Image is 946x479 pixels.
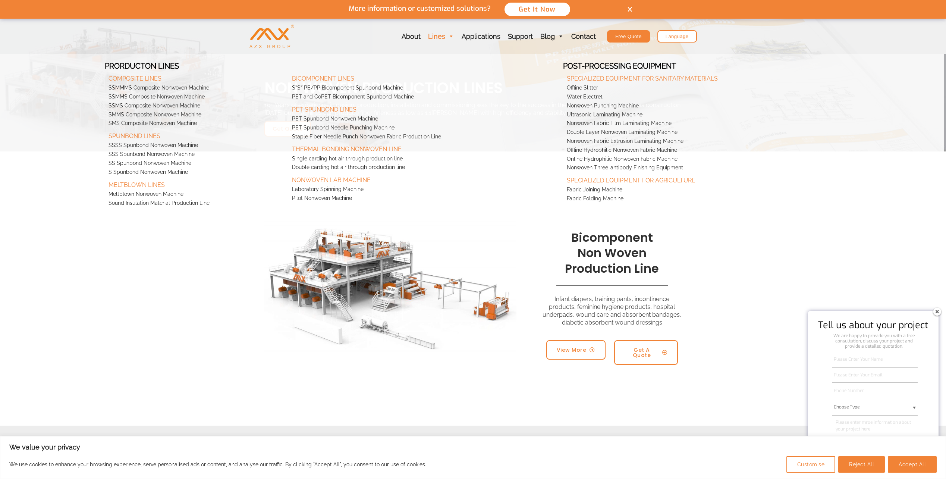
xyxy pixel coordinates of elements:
a: SSMMS Composite Nonwoven Machine [105,93,288,101]
a: SSS Spunbond Nonwoven Machine [105,150,288,159]
a: Water Electret [563,93,838,101]
a: Online Hydrophilic Nonwoven Fabric Machine [563,155,838,164]
a: Nonwoven Fabric Extrusion Laminating Machine [563,137,838,146]
span: Get A Quote [625,347,659,358]
a: AZX Nonwoven Machine [249,32,294,40]
a: PET Spunbond Lines [288,101,563,115]
h4: Prorducton Lines [105,62,288,71]
h2: Bicomponent Non Woven Production Line [543,230,682,276]
a: Applications [458,19,504,54]
a: Contact [568,19,600,54]
a: Laboratory Spinning Machine [288,185,563,194]
a: PET Spunbond Nonwoven Machine [288,115,563,123]
button: Accept All [888,456,937,473]
a: S²S² PE/PP Bicomponent Spunbond Machine [288,84,563,93]
a: SMMS Composite Nonwoven Machine [105,110,288,119]
a: Staple Fiber Needle Punch Nonwoven Fabric Production Line [288,132,563,141]
a: About [398,19,424,54]
a: Fabric Joining Machine [563,185,838,194]
h4: Post-processing Equipment [563,62,838,71]
a: Double carding hot air through production line [288,163,563,172]
p: Infant diapers, training pants, incontinence products, feminine hygiene products, hospital underp... [543,295,682,326]
a: Bicomponent Lines [288,71,563,84]
a: Nonwoven Lab Machine [288,172,563,185]
a: SSMS Composite Nonwoven Machine [105,101,288,110]
a: Nonwoven Punching Machine [563,101,838,110]
a: Composite Lines [105,71,288,84]
a: Specialized Equipment for Sanitary Materials [563,71,838,84]
a: Meltblown Nonwoven Machine [105,190,288,199]
a: Get A Quote [614,340,678,365]
a: Sound Insulation Material Production Line [105,199,288,208]
img: Lines 1 [264,192,516,385]
a: Support [504,19,537,54]
button: Get It Now [504,2,571,17]
a: Blog [537,19,568,54]
a: Thermal Bonding Nonwoven Line [288,141,563,154]
a: Double Layer Nonwoven Laminating Machine [563,128,838,137]
p: More information or customized solutions? [342,4,497,13]
a: Offline Hydrophilic Nonwoven Fabric Machine [563,146,838,155]
a: Spunbond Lines [105,128,288,141]
a: Specialized Equipment for Agriculture [563,172,838,185]
a: Single carding hot air through production line [288,154,563,163]
a: S Spunbond Nonwoven Machine [105,168,288,177]
a: View More [546,340,606,360]
a: Fabric Folding Machine [563,194,838,203]
a: Offline Slitter [563,84,838,93]
a: Nonwoven Fabric Film Laminating Machine [563,119,838,128]
button: Reject All [838,456,885,473]
span: View More [557,347,587,353]
a: Pilot Nonwoven Machine [288,194,563,203]
a: Lines [424,19,458,54]
a: SS Spunbond Nonwoven Machine [105,159,288,168]
a: Meltblown Lines [105,177,288,190]
p: We value your privacy [9,443,937,452]
a: SMS Composite Nonwoven Machine [105,119,288,128]
a: PET and CoPET Bicomponent Spunbond Machine [288,93,563,101]
button: Customise [786,456,836,473]
a: SSSS Spunbond Nonwoven Machine [105,141,288,150]
a: PET Spunbond Needle Punching Machine [288,123,563,132]
a: Nonwoven Three-antibody Finishing Equipment [563,163,838,172]
p: We use cookies to enhance your browsing experience, serve personalised ads or content, and analys... [9,460,426,469]
a: Language [657,30,697,43]
a: Free Quote [607,30,650,43]
a: SSMMMS Composite Nonwoven Machine [105,84,288,93]
a: Ultrasonic Laminating Machine [563,110,838,119]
